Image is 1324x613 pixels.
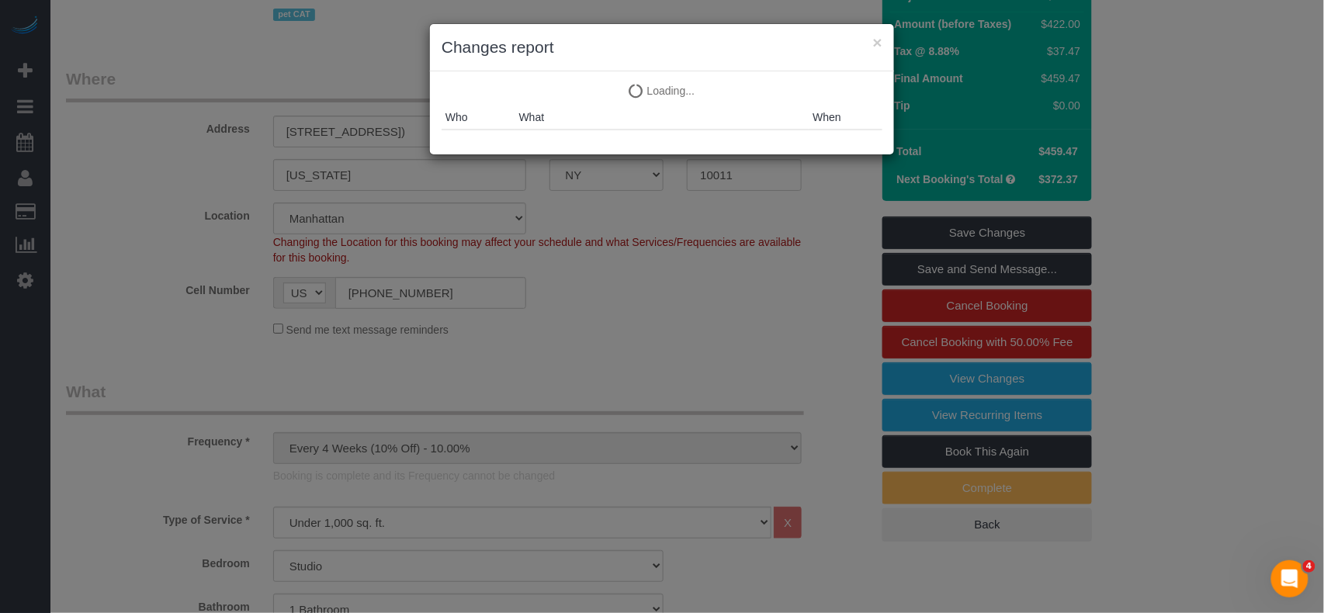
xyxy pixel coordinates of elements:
span: 4 [1303,560,1315,573]
th: When [809,106,882,130]
sui-modal: Changes report [430,24,894,154]
button: × [873,34,882,50]
th: Who [442,106,515,130]
iframe: Intercom live chat [1271,560,1308,597]
p: Loading... [442,83,882,99]
th: What [515,106,809,130]
h3: Changes report [442,36,882,59]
